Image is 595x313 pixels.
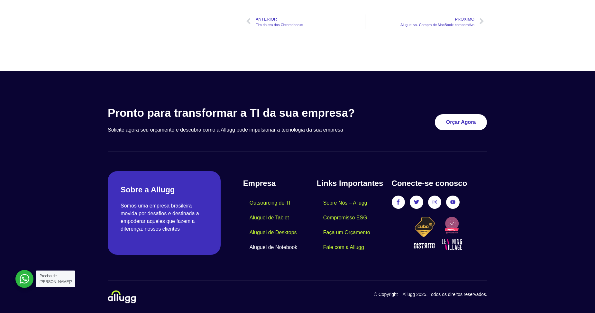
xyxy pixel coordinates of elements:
[317,196,374,210] a: Sobre Nós – Allugg
[400,16,474,22] span: Próximo
[40,274,72,284] span: Precisa de [PERSON_NAME]?
[243,196,297,210] a: Outsourcing de TI
[365,14,484,29] a: PróximoAluguel vs. Compra de MacBook: comparativo
[256,16,303,22] span: Anterior
[108,106,385,120] h3: Pronto para transformar a TI da sua empresa?
[435,114,487,130] a: Orçar Agora
[243,210,295,225] a: Aluguel de Tablet
[317,196,385,255] nav: Menu
[446,120,476,125] span: Orçar Agora
[243,196,317,255] nav: Menu
[243,225,303,240] a: Aluguel de Desktops
[479,231,595,313] iframe: Chat Widget
[317,240,371,255] a: Fale com a Allugg
[121,202,208,233] p: Somos uma empresa brasileira movida por desafios e destinada a empoderar aqueles que fazem a dife...
[243,178,317,189] h4: Empresa
[108,290,136,303] img: locacao-de-equipamentos-allugg-logo
[317,225,377,240] a: Faça um Orçamento
[121,184,208,196] h2: Sobre a Allugg
[243,240,304,255] a: Aluguel de Notebook
[108,126,385,134] p: Solicite agora seu orçamento e descubra como a Allugg pode impulsionar a tecnologia da sua empresa
[246,14,365,29] a: AnteriorFim da era dos Chromebooks
[256,22,303,28] span: Fim da era dos Chromebooks
[400,22,474,28] span: Aluguel vs. Compra de MacBook: comparativo
[317,178,385,189] h4: Links Importantes
[297,291,487,298] p: © Copyright – Allugg 2025. Todos os direitos reservados.
[317,210,374,225] a: Compromisso ESG
[392,178,487,189] h4: Conecte-se conosco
